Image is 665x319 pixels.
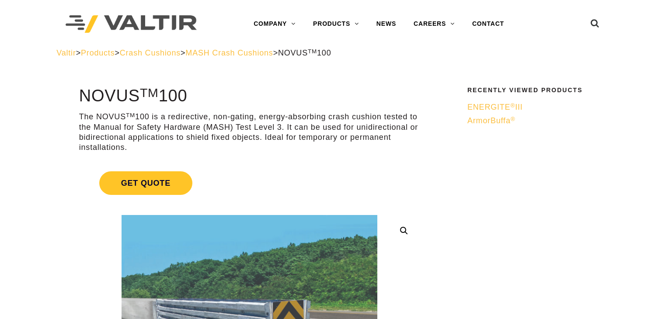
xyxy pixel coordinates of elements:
a: NEWS [368,15,405,33]
sup: ® [510,102,515,109]
sup: TM [140,86,159,100]
a: MASH Crash Cushions [185,49,273,57]
p: The NOVUS 100 is a redirective, non-gating, energy-absorbing crash cushion tested to the Manual f... [79,112,420,153]
a: Products [81,49,115,57]
h2: Recently Viewed Products [467,87,603,94]
a: CAREERS [405,15,463,33]
a: Valtir [56,49,76,57]
span: Get Quote [99,171,192,195]
a: Get Quote [79,161,420,205]
a: ENERGITE®III [467,102,603,112]
span: ENERGITE III [467,103,523,111]
span: ArmorBuffa [467,116,515,125]
sup: TM [308,48,317,55]
a: PRODUCTS [304,15,368,33]
sup: TM [126,112,135,118]
a: ArmorBuffa® [467,116,603,126]
img: Valtir [66,15,197,33]
div: > > > > [56,48,609,58]
a: Crash Cushions [120,49,181,57]
span: NOVUS 100 [278,49,331,57]
a: CONTACT [463,15,513,33]
sup: ® [511,116,515,122]
a: COMPANY [245,15,304,33]
h1: NOVUS 100 [79,87,420,105]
